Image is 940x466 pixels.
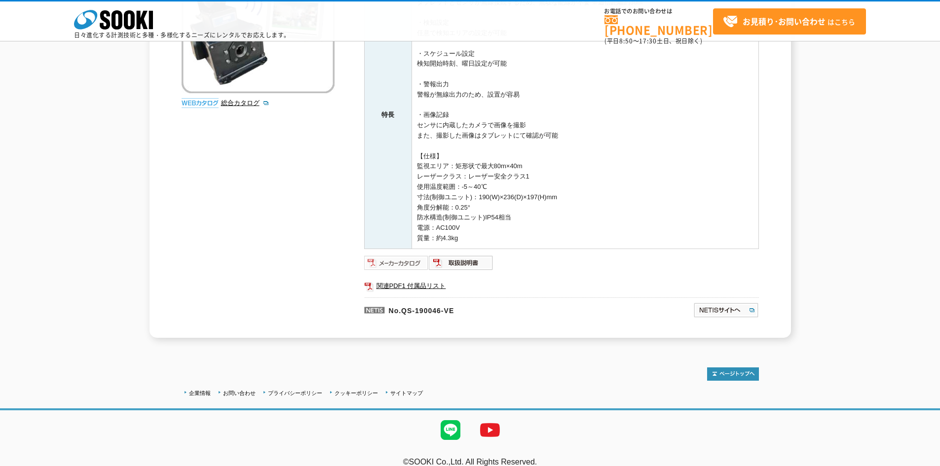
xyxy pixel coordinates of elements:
[713,8,866,35] a: お見積り･お問い合わせはこちら
[693,302,759,318] img: NETISサイトへ
[364,255,429,271] img: メーカーカタログ
[223,390,256,396] a: お問い合わせ
[707,367,759,381] img: トップページへ
[268,390,322,396] a: プライバシーポリシー
[723,14,855,29] span: はこちら
[431,410,470,450] img: LINE
[619,36,633,45] span: 8:50
[470,410,510,450] img: YouTube
[604,15,713,36] a: [PHONE_NUMBER]
[364,297,598,321] p: No.QS-190046-VE
[639,36,657,45] span: 17:30
[221,99,269,107] a: 総合カタログ
[604,36,702,45] span: (平日 ～ 土日、祝日除く)
[743,15,826,27] strong: お見積り･お問い合わせ
[189,390,211,396] a: 企業情報
[335,390,378,396] a: クッキーポリシー
[429,261,493,269] a: 取扱説明書
[364,280,759,292] a: 関連PDF1 付属品リスト
[182,98,219,108] img: webカタログ
[390,390,423,396] a: サイトマップ
[429,255,493,271] img: 取扱説明書
[604,8,713,14] span: お電話でのお問い合わせは
[74,32,290,38] p: 日々進化する計測技術と多種・多様化するニーズにレンタルでお応えします。
[364,261,429,269] a: メーカーカタログ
